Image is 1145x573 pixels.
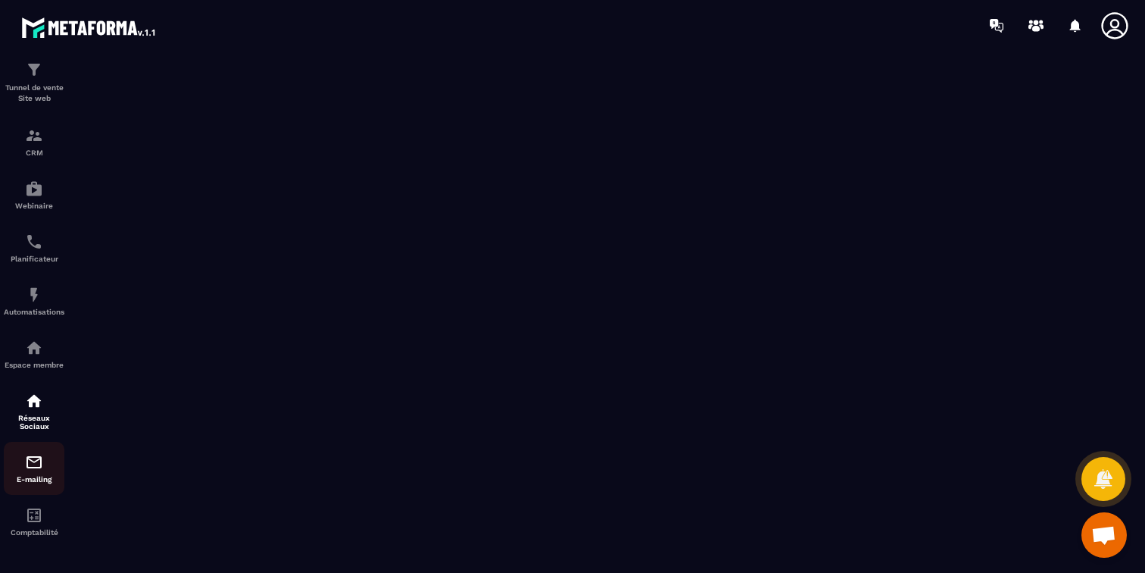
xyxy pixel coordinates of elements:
p: Planificateur [4,255,64,263]
p: E-mailing [4,475,64,484]
p: Comptabilité [4,528,64,537]
a: formationformationTunnel de vente Site web [4,49,64,115]
a: schedulerschedulerPlanificateur [4,221,64,274]
img: automations [25,286,43,304]
a: social-networksocial-networkRéseaux Sociaux [4,380,64,442]
img: formation [25,127,43,145]
img: formation [25,61,43,79]
p: CRM [4,149,64,157]
img: logo [21,14,158,41]
p: Webinaire [4,202,64,210]
img: accountant [25,506,43,524]
a: accountantaccountantComptabilité [4,495,64,548]
p: Espace membre [4,361,64,369]
img: automations [25,339,43,357]
a: automationsautomationsEspace membre [4,327,64,380]
a: automationsautomationsWebinaire [4,168,64,221]
a: formationformationCRM [4,115,64,168]
img: social-network [25,392,43,410]
p: Automatisations [4,308,64,316]
a: automationsautomationsAutomatisations [4,274,64,327]
div: Ouvrir le chat [1081,512,1127,558]
a: emailemailE-mailing [4,442,64,495]
img: automations [25,180,43,198]
p: Réseaux Sociaux [4,414,64,431]
p: Tunnel de vente Site web [4,83,64,104]
img: scheduler [25,233,43,251]
img: email [25,453,43,471]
